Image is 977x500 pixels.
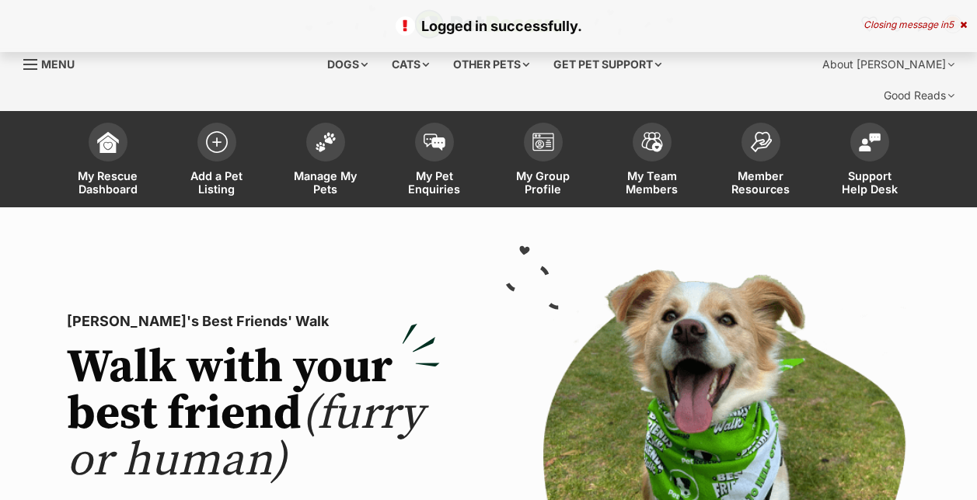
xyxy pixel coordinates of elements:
a: Manage My Pets [271,115,380,207]
span: Manage My Pets [291,169,361,196]
span: Add a Pet Listing [182,169,252,196]
img: dashboard-icon-eb2f2d2d3e046f16d808141f083e7271f6b2e854fb5c12c21221c1fb7104beca.svg [97,131,119,153]
a: Menu [23,49,85,77]
img: member-resources-icon-8e73f808a243e03378d46382f2149f9095a855e16c252ad45f914b54edf8863c.svg [750,131,772,152]
span: My Pet Enquiries [400,169,469,196]
div: Cats [381,49,440,80]
a: My Group Profile [489,115,598,207]
span: My Group Profile [508,169,578,196]
h2: Walk with your best friend [67,345,440,484]
div: Good Reads [873,80,965,111]
span: (furry or human) [67,385,424,490]
div: Dogs [316,49,379,80]
a: Member Resources [707,115,815,207]
img: group-profile-icon-3fa3cf56718a62981997c0bc7e787c4b2cf8bcc04b72c1350f741eb67cf2f40e.svg [532,133,554,151]
p: [PERSON_NAME]'s Best Friends' Walk [67,311,440,332]
div: Get pet support [543,49,672,80]
a: My Team Members [598,115,707,207]
a: Add a Pet Listing [162,115,271,207]
a: My Pet Enquiries [380,115,489,207]
img: help-desk-icon-fdf02630f3aa405de69fd3d07c3f3aa587a6932b1a1747fa1d2bba05be0121f9.svg [859,133,881,151]
span: Member Resources [726,169,796,196]
span: Support Help Desk [835,169,905,196]
div: About [PERSON_NAME] [811,49,965,80]
img: pet-enquiries-icon-7e3ad2cf08bfb03b45e93fb7055b45f3efa6380592205ae92323e6603595dc1f.svg [424,134,445,151]
a: My Rescue Dashboard [54,115,162,207]
a: Support Help Desk [815,115,924,207]
div: Other pets [442,49,540,80]
img: team-members-icon-5396bd8760b3fe7c0b43da4ab00e1e3bb1a5d9ba89233759b79545d2d3fc5d0d.svg [641,132,663,152]
span: My Team Members [617,169,687,196]
span: Menu [41,57,75,71]
img: add-pet-listing-icon-0afa8454b4691262ce3f59096e99ab1cd57d4a30225e0717b998d2c9b9846f56.svg [206,131,228,153]
span: My Rescue Dashboard [73,169,143,196]
img: manage-my-pets-icon-02211641906a0b7f246fdf0571729dbe1e7629f14944591b6c1af311fb30b64b.svg [315,132,337,152]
